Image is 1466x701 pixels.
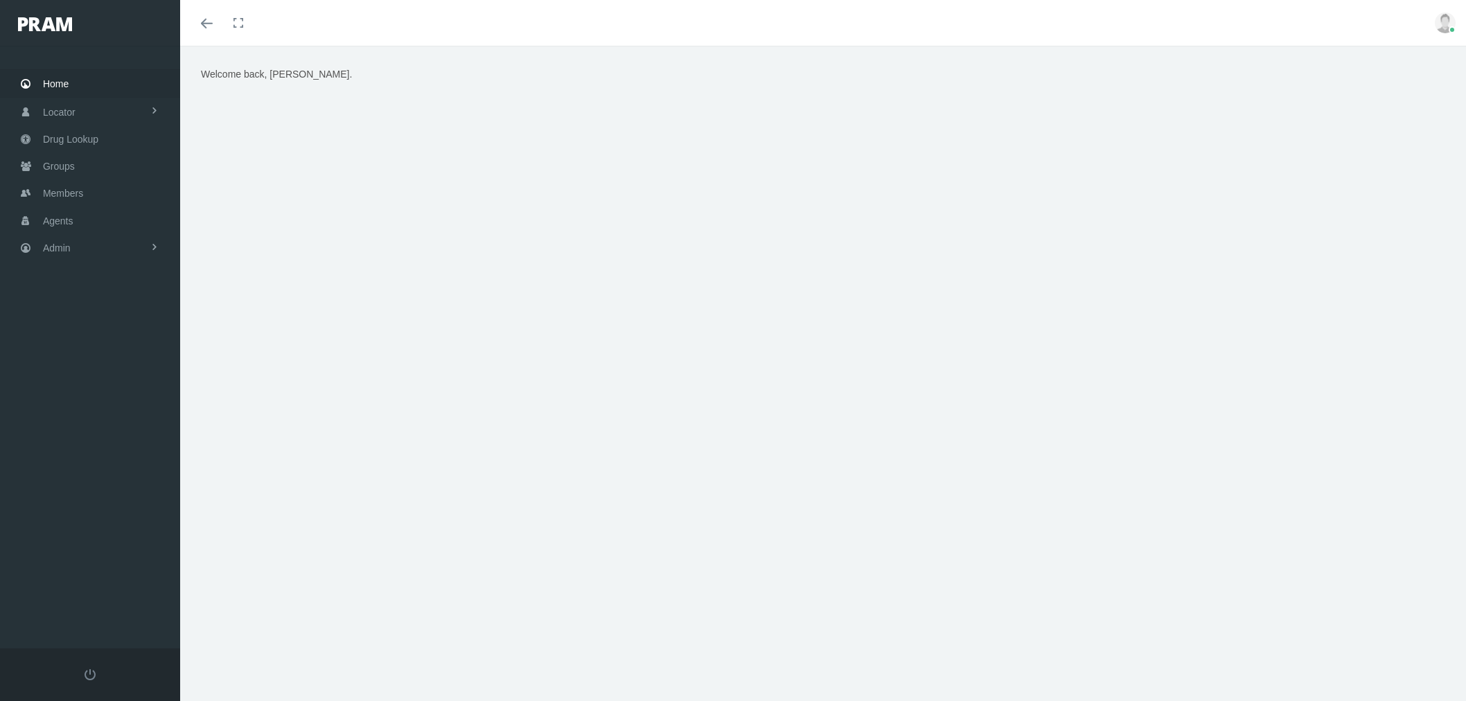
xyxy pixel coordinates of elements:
[43,235,71,261] span: Admin
[43,99,76,125] span: Locator
[43,71,69,97] span: Home
[43,208,73,234] span: Agents
[1435,12,1456,33] img: user-placeholder.jpg
[18,17,72,31] img: PRAM_20_x_78.png
[43,153,75,179] span: Groups
[201,69,352,80] span: Welcome back, [PERSON_NAME].
[43,126,98,152] span: Drug Lookup
[43,180,83,206] span: Members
